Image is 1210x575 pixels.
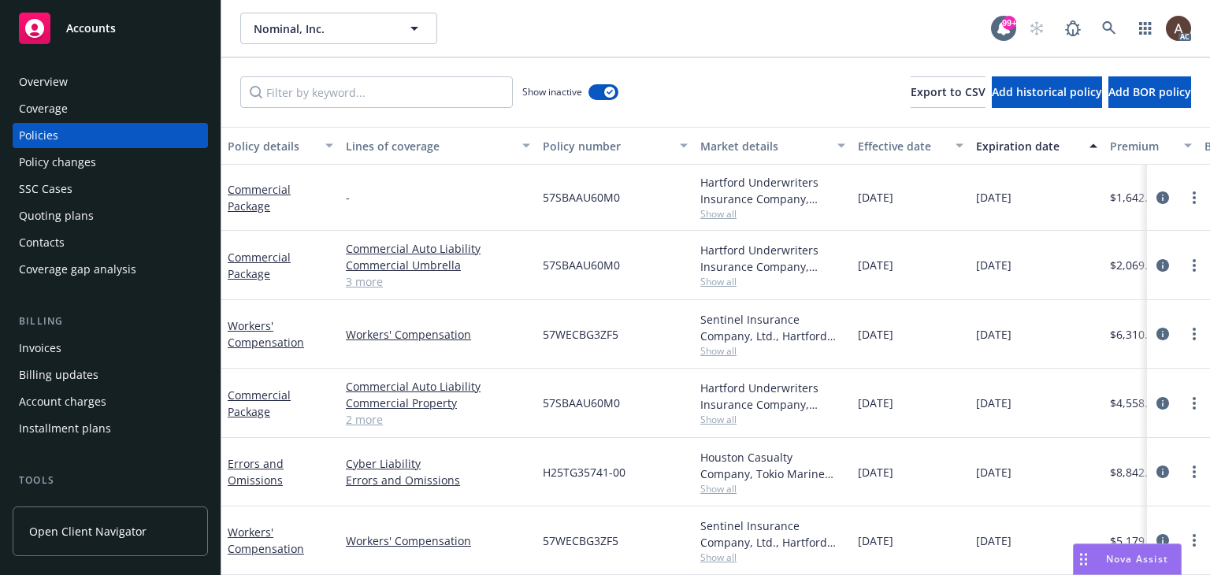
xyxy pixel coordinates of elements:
[700,482,845,495] span: Show all
[19,150,96,175] div: Policy changes
[852,127,970,165] button: Effective date
[700,207,845,221] span: Show all
[1106,552,1168,566] span: Nova Assist
[976,257,1011,273] span: [DATE]
[976,464,1011,480] span: [DATE]
[13,69,208,95] a: Overview
[1166,16,1191,41] img: photo
[522,85,582,98] span: Show inactive
[19,336,61,361] div: Invoices
[1153,256,1172,275] a: circleInformation
[19,96,68,121] div: Coverage
[346,257,530,273] a: Commercial Umbrella
[19,230,65,255] div: Contacts
[1110,138,1175,154] div: Premium
[992,84,1102,99] span: Add historical policy
[1002,16,1016,30] div: 99+
[228,182,291,213] a: Commercial Package
[1153,531,1172,550] a: circleInformation
[1153,462,1172,481] a: circleInformation
[346,378,530,395] a: Commercial Auto Liability
[694,127,852,165] button: Market details
[1108,76,1191,108] button: Add BOR policy
[228,525,304,556] a: Workers' Compensation
[976,532,1011,549] span: [DATE]
[13,203,208,228] a: Quoting plans
[13,6,208,50] a: Accounts
[240,76,513,108] input: Filter by keyword...
[1074,544,1093,574] div: Drag to move
[1104,127,1198,165] button: Premium
[700,517,845,551] div: Sentinel Insurance Company, Ltd., Hartford Insurance Group
[1185,531,1204,550] a: more
[228,388,291,419] a: Commercial Package
[19,69,68,95] div: Overview
[19,203,94,228] div: Quoting plans
[543,395,620,411] span: 57SBAAU60M0
[700,242,845,275] div: Hartford Underwriters Insurance Company, Hartford Insurance Group
[1185,188,1204,207] a: more
[1185,325,1204,343] a: more
[240,13,437,44] button: Nominal, Inc.
[228,456,284,488] a: Errors and Omissions
[1185,256,1204,275] a: more
[13,230,208,255] a: Contacts
[992,76,1102,108] button: Add historical policy
[13,150,208,175] a: Policy changes
[346,395,530,411] a: Commercial Property
[13,416,208,441] a: Installment plans
[1110,257,1160,273] span: $2,069.00
[1021,13,1052,44] a: Start snowing
[19,416,111,441] div: Installment plans
[13,389,208,414] a: Account charges
[13,473,208,488] div: Tools
[1185,394,1204,413] a: more
[700,380,845,413] div: Hartford Underwriters Insurance Company, Hartford Insurance Group
[346,411,530,428] a: 2 more
[1108,84,1191,99] span: Add BOR policy
[13,96,208,121] a: Coverage
[346,455,530,472] a: Cyber Liability
[13,336,208,361] a: Invoices
[346,240,530,257] a: Commercial Auto Liability
[700,344,845,358] span: Show all
[1110,326,1160,343] span: $6,310.00
[1153,188,1172,207] a: circleInformation
[1093,13,1125,44] a: Search
[228,318,304,350] a: Workers' Compensation
[858,395,893,411] span: [DATE]
[976,395,1011,411] span: [DATE]
[858,464,893,480] span: [DATE]
[13,176,208,202] a: SSC Cases
[19,123,58,148] div: Policies
[543,532,618,549] span: 57WECBG3ZF5
[346,138,513,154] div: Lines of coverage
[1057,13,1089,44] a: Report a Bug
[1110,464,1160,480] span: $8,842.00
[543,189,620,206] span: 57SBAAU60M0
[13,123,208,148] a: Policies
[976,189,1011,206] span: [DATE]
[1185,462,1204,481] a: more
[19,362,98,388] div: Billing updates
[66,22,116,35] span: Accounts
[1110,395,1160,411] span: $4,558.00
[228,138,316,154] div: Policy details
[1073,543,1182,575] button: Nova Assist
[1153,394,1172,413] a: circleInformation
[13,362,208,388] a: Billing updates
[700,551,845,564] span: Show all
[700,275,845,288] span: Show all
[1110,532,1160,549] span: $5,179.00
[29,523,147,540] span: Open Client Navigator
[700,413,845,426] span: Show all
[858,257,893,273] span: [DATE]
[13,257,208,282] a: Coverage gap analysis
[19,257,136,282] div: Coverage gap analysis
[700,138,828,154] div: Market details
[346,532,530,549] a: Workers' Compensation
[700,174,845,207] div: Hartford Underwriters Insurance Company, Hartford Insurance Group
[976,326,1011,343] span: [DATE]
[536,127,694,165] button: Policy number
[911,84,985,99] span: Export to CSV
